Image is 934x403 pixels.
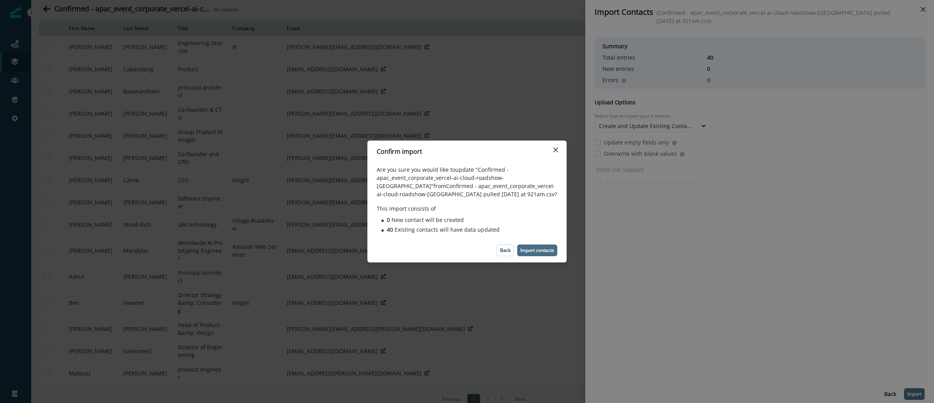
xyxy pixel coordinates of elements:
[520,248,554,253] p: Import contacts
[377,147,422,156] p: Confirm import
[550,144,562,156] button: Close
[387,225,500,234] p: Existing contacts will have data updated
[500,248,511,253] p: Back
[517,245,557,256] button: Import contacts
[377,204,557,213] p: This import consists of
[497,245,514,256] button: Back
[387,226,395,233] span: 40
[377,165,557,198] p: Are you sure you would like to update "Confirmed - apac_event_corporate_vercel-ai-cloud-roadshow-...
[387,216,392,223] span: 0
[387,216,464,224] p: New contact will be created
